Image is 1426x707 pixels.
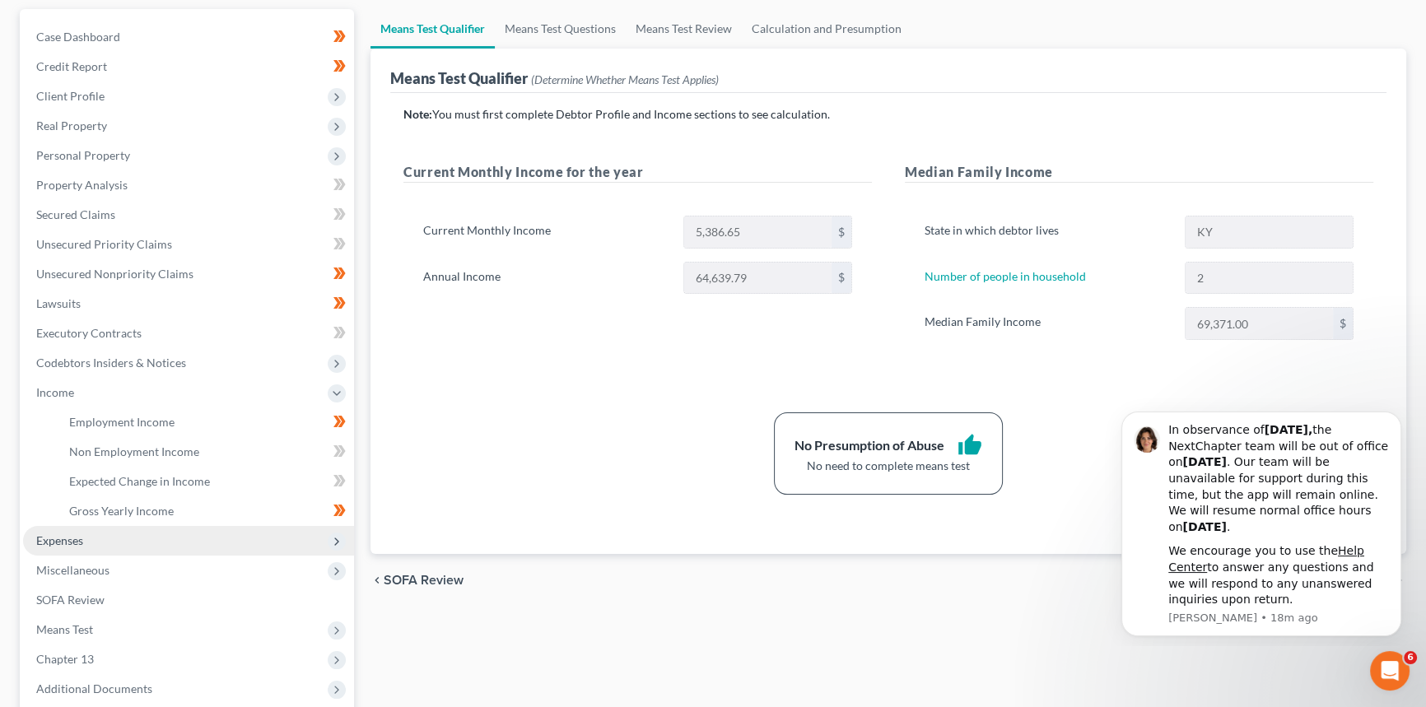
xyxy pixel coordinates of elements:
input: 0.00 [684,263,832,294]
span: SOFA Review [36,593,105,607]
span: Client Profile [36,89,105,103]
span: 6 [1404,651,1417,664]
a: Unsecured Nonpriority Claims [23,259,354,289]
a: Unsecured Priority Claims [23,230,354,259]
span: Lawsuits [36,296,81,310]
span: Real Property [36,119,107,133]
span: Executory Contracts [36,326,142,340]
span: Case Dashboard [36,30,120,44]
span: Personal Property [36,148,130,162]
a: Calculation and Presumption [742,9,911,49]
span: Secured Claims [36,207,115,221]
span: Expected Change in Income [69,474,210,488]
a: Expected Change in Income [56,467,354,496]
span: Miscellaneous [36,563,110,577]
a: Means Test Questions [495,9,626,49]
div: $ [1333,308,1353,339]
a: Non Employment Income [56,437,354,467]
a: Means Test Qualifier [370,9,495,49]
span: Employment Income [69,415,175,429]
span: SOFA Review [384,574,464,587]
p: You must first complete Debtor Profile and Income sections to see calculation. [403,106,1373,123]
input: 0.00 [684,216,832,248]
i: chevron_left [370,574,384,587]
button: chevron_left SOFA Review [370,574,464,587]
i: thumb_up [958,433,982,458]
input: State [1186,216,1353,248]
span: Means Test [36,622,93,636]
span: Expenses [36,533,83,547]
div: Means Test Qualifier [390,68,719,88]
strong: Note: [403,107,432,121]
a: Number of people in household [925,269,1086,283]
a: Property Analysis [23,170,354,200]
span: Gross Yearly Income [69,504,174,518]
a: Executory Contracts [23,319,354,348]
input: 0.00 [1186,308,1333,339]
a: Case Dashboard [23,22,354,52]
span: Unsecured Nonpriority Claims [36,267,193,281]
a: Gross Yearly Income [56,496,354,526]
span: Codebtors Insiders & Notices [36,356,186,370]
span: Unsecured Priority Claims [36,237,172,251]
a: SOFA Review [23,585,354,615]
label: Current Monthly Income [415,216,675,249]
label: Median Family Income [916,307,1177,340]
span: (Determine Whether Means Test Applies) [531,72,719,86]
div: $ [832,216,851,248]
div: No Presumption of Abuse [795,436,944,455]
span: Credit Report [36,59,107,73]
iframe: Intercom live chat [1370,651,1410,691]
a: Means Test Review [626,9,742,49]
a: Employment Income [56,407,354,437]
a: Credit Report [23,52,354,81]
h5: Median Family Income [905,162,1373,183]
a: Lawsuits [23,289,354,319]
div: No need to complete means test [795,458,982,474]
span: Income [36,385,74,399]
label: Annual Income [415,262,675,295]
span: Property Analysis [36,178,128,192]
h5: Current Monthly Income for the year [403,162,872,183]
a: Secured Claims [23,200,354,230]
label: State in which debtor lives [916,216,1177,249]
span: Additional Documents [36,681,152,695]
span: Chapter 13 [36,652,94,666]
span: Non Employment Income [69,444,199,458]
iframe: Intercom notifications message [1097,397,1426,646]
input: -- [1186,263,1353,294]
div: $ [832,263,851,294]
